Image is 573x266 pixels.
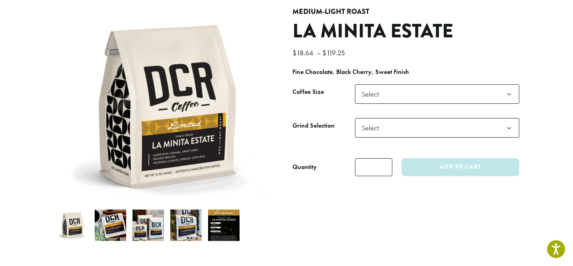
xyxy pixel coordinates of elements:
[292,48,296,57] span: $
[170,210,202,241] img: La Minita Estate - Image 4
[355,84,519,104] span: Select
[355,158,392,176] input: Product quantity
[208,210,240,241] img: La Minita Estate - Image 5
[292,20,519,43] h1: La Minita Estate
[292,162,317,172] div: Quantity
[322,48,347,57] bdi: 119.25
[322,48,326,57] span: $
[317,48,321,57] span: –
[292,48,315,57] bdi: 18.64
[355,118,519,138] span: Select
[359,120,387,136] span: Select
[292,68,409,76] b: Fine Chocolate, Black Cherry, Sweet Finish
[359,86,387,102] span: Select
[133,210,164,241] img: La Minita Estate - Image 3
[95,210,126,241] img: La Minita Estate - Image 2
[57,210,88,241] img: La Minita Estate
[292,86,355,98] label: Coffee Size
[401,158,519,176] button: Add to cart
[292,8,519,16] h4: Medium-Light Roast
[292,120,355,132] label: Grind Selection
